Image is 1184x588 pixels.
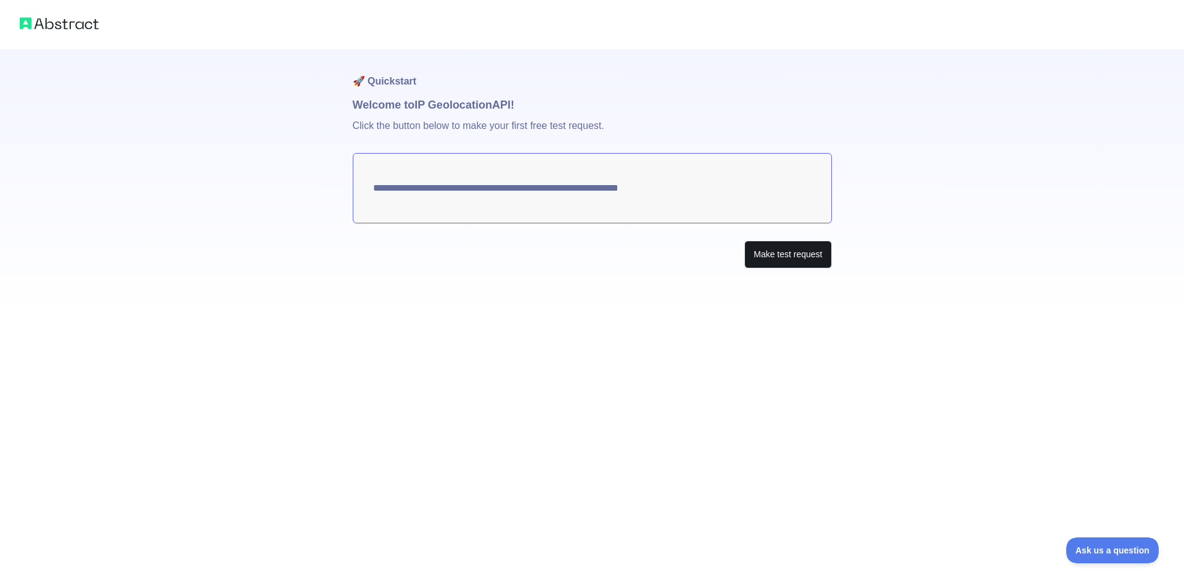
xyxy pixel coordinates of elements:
[744,241,831,268] button: Make test request
[353,49,832,96] h1: 🚀 Quickstart
[353,114,832,153] p: Click the button below to make your first free test request.
[353,96,832,114] h1: Welcome to IP Geolocation API!
[1066,537,1159,563] iframe: Toggle Customer Support
[20,15,99,32] img: Abstract logo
